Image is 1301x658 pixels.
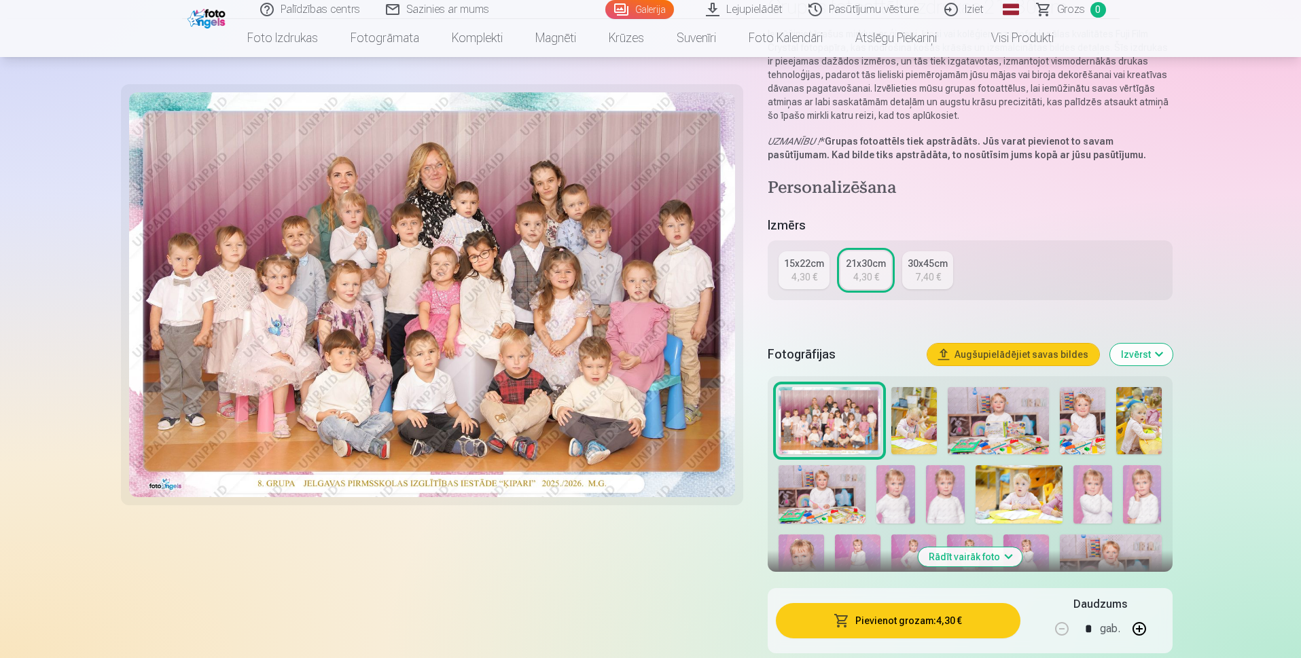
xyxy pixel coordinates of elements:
[1090,2,1106,18] span: 0
[839,19,953,57] a: Atslēgu piekariņi
[784,257,824,270] div: 15x22cm
[1110,344,1173,365] button: Izvērst
[660,19,732,57] a: Suvenīri
[846,257,886,270] div: 21x30cm
[188,5,229,29] img: /fa1
[768,27,1172,122] p: Iemūžiniet īpašus mirkļus ar ģimeni, klasi vai kolēģiem uz profesionālas kvalitātes Fuji Film Cry...
[915,270,941,284] div: 7,40 €
[1073,596,1127,613] h5: Daudzums
[768,136,820,147] em: UZMANĪBU !
[768,136,1146,160] strong: Grupas fotoattēls tiek apstrādāts. Jūs varat pievienot to savam pasūtījumam. Kad bilde tiks apstr...
[853,270,879,284] div: 4,30 €
[918,547,1022,566] button: Rādīt vairāk foto
[1100,613,1120,645] div: gab.
[927,344,1099,365] button: Augšupielādējiet savas bildes
[1057,1,1085,18] span: Grozs
[732,19,839,57] a: Foto kalendāri
[791,270,817,284] div: 4,30 €
[776,603,1020,638] button: Pievienot grozam:4,30 €
[231,19,334,57] a: Foto izdrukas
[592,19,660,57] a: Krūzes
[908,257,948,270] div: 30x45cm
[779,251,830,289] a: 15x22cm4,30 €
[768,345,916,364] h5: Fotogrāfijas
[768,216,1172,235] h5: Izmērs
[334,19,435,57] a: Fotogrāmata
[519,19,592,57] a: Magnēti
[953,19,1070,57] a: Visi produkti
[840,251,891,289] a: 21x30cm4,30 €
[902,251,953,289] a: 30x45cm7,40 €
[435,19,519,57] a: Komplekti
[768,178,1172,200] h4: Personalizēšana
